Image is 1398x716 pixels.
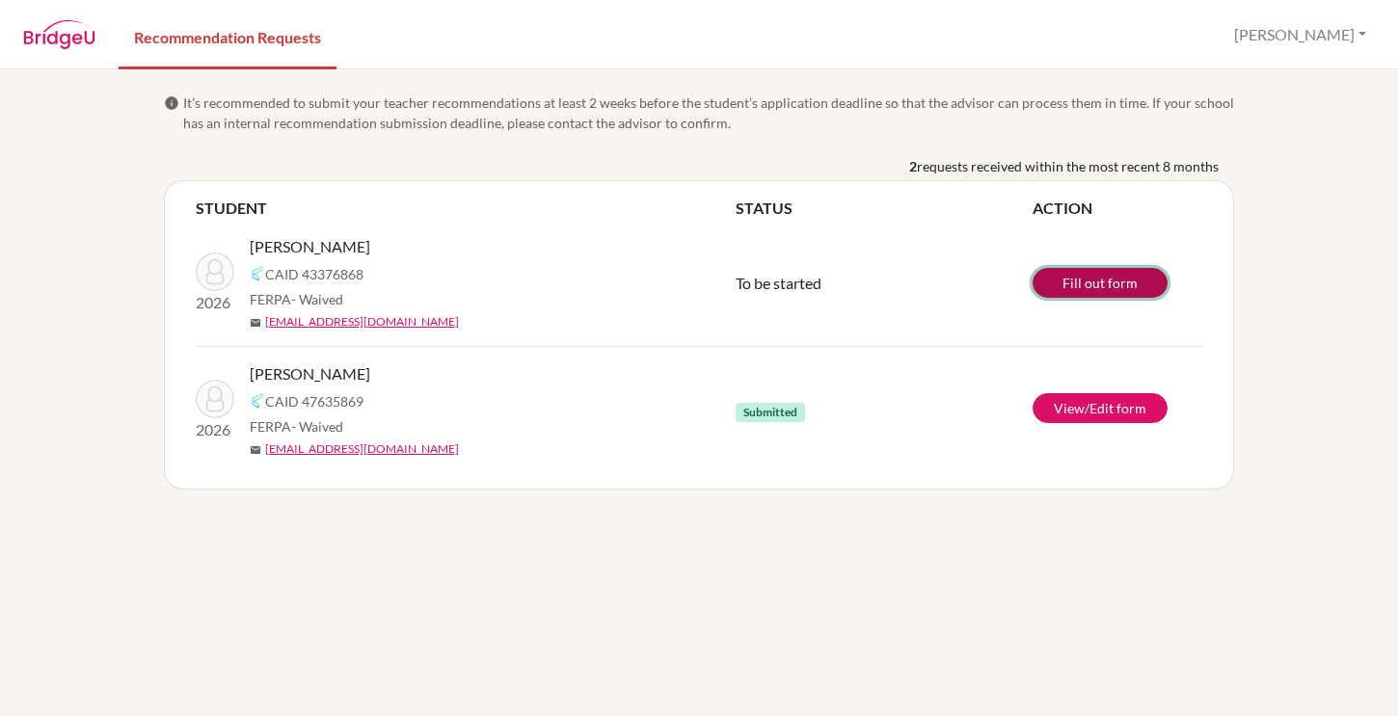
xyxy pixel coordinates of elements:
img: BridgeU logo [23,20,95,49]
span: To be started [736,274,821,292]
span: CAID 43376868 [265,264,363,284]
span: requests received within the most recent 8 months [917,156,1219,176]
th: STATUS [736,197,1033,220]
a: [EMAIL_ADDRESS][DOMAIN_NAME] [265,313,459,331]
span: It’s recommended to submit your teacher recommendations at least 2 weeks before the student’s app... [183,93,1234,133]
a: [EMAIL_ADDRESS][DOMAIN_NAME] [265,440,459,458]
span: - Waived [291,418,343,435]
img: Common App logo [250,266,265,281]
span: mail [250,444,261,456]
span: [PERSON_NAME] [250,235,370,258]
span: FERPA [250,416,343,437]
p: 2026 [196,291,234,314]
th: STUDENT [196,197,736,220]
img: GOEL, Ishaan [196,252,234,291]
th: ACTION [1033,197,1202,220]
button: [PERSON_NAME] [1225,16,1375,53]
span: - Waived [291,291,343,307]
span: FERPA [250,289,343,309]
img: Common App logo [250,393,265,409]
span: CAID 47635869 [265,391,363,411]
a: Fill out form [1033,268,1168,298]
span: info [164,95,179,111]
b: 2 [909,156,917,176]
img: WANG, Shuoqing [196,380,234,418]
a: Recommendation Requests [119,3,336,69]
span: [PERSON_NAME] [250,362,370,385]
p: 2026 [196,418,234,441]
span: Submitted [736,403,805,422]
span: mail [250,317,261,329]
a: View/Edit form [1033,393,1168,423]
